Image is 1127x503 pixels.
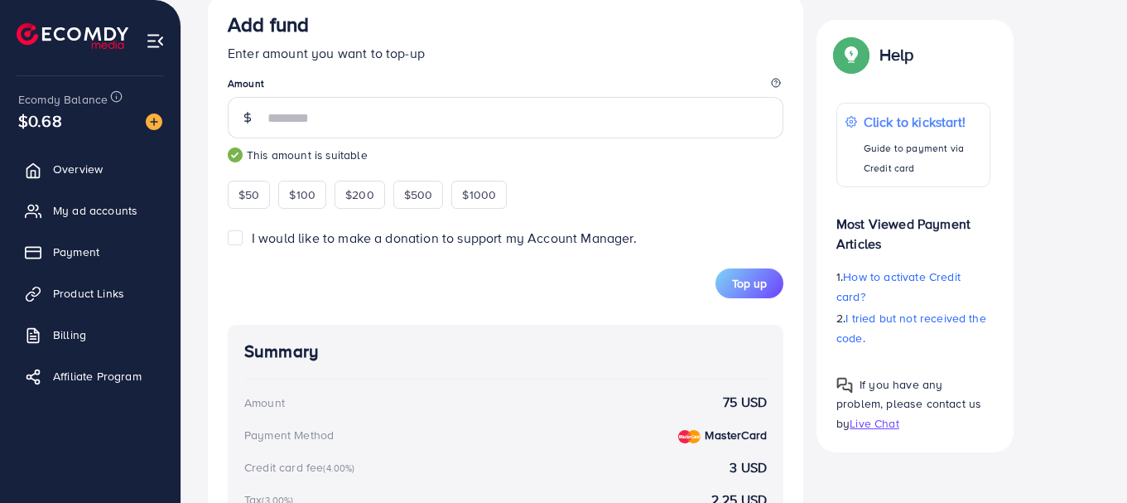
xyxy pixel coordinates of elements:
[850,414,898,431] span: Live Chat
[146,114,162,130] img: image
[345,186,374,203] span: $200
[836,267,990,307] p: 1.
[252,229,637,247] span: I would like to make a donation to support my Account Manager.
[12,235,168,268] a: Payment
[146,31,165,51] img: menu
[1057,428,1115,491] iframe: Chat
[289,186,315,203] span: $100
[705,427,767,443] strong: MasterCard
[404,186,433,203] span: $500
[462,186,496,203] span: $1000
[836,308,990,348] p: 2.
[228,148,243,162] img: guide
[323,462,354,475] small: (4.00%)
[730,458,767,477] strong: 3 USD
[53,244,99,260] span: Payment
[53,368,142,385] span: Affiliate Program
[836,201,990,254] p: Most Viewed Payment Articles
[228,147,783,163] small: This amount is suitable
[836,40,866,70] img: Popup guide
[17,23,128,49] img: logo
[228,43,783,63] p: Enter amount you want to top-up
[864,112,981,132] p: Click to kickstart!
[12,360,168,393] a: Affiliate Program
[53,326,86,343] span: Billing
[244,427,334,443] div: Payment Method
[12,194,168,227] a: My ad accounts
[836,268,961,305] span: How to activate Credit card?
[53,161,103,177] span: Overview
[836,376,981,431] span: If you have any problem, please contact us by
[53,285,124,302] span: Product Links
[18,91,108,108] span: Ecomdy Balance
[244,394,285,411] div: Amount
[723,393,767,412] strong: 75 USD
[732,275,767,292] span: Top up
[18,109,62,133] span: $0.68
[244,459,360,476] div: Credit card fee
[12,277,168,310] a: Product Links
[12,318,168,351] a: Billing
[836,377,853,394] img: Popup guide
[678,430,701,443] img: credit
[228,76,783,97] legend: Amount
[238,186,259,203] span: $50
[228,12,309,36] h3: Add fund
[53,202,137,219] span: My ad accounts
[12,152,168,186] a: Overview
[244,341,767,362] h4: Summary
[879,45,914,65] p: Help
[715,268,783,298] button: Top up
[836,310,986,346] span: I tried but not received the code.
[864,138,981,178] p: Guide to payment via Credit card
